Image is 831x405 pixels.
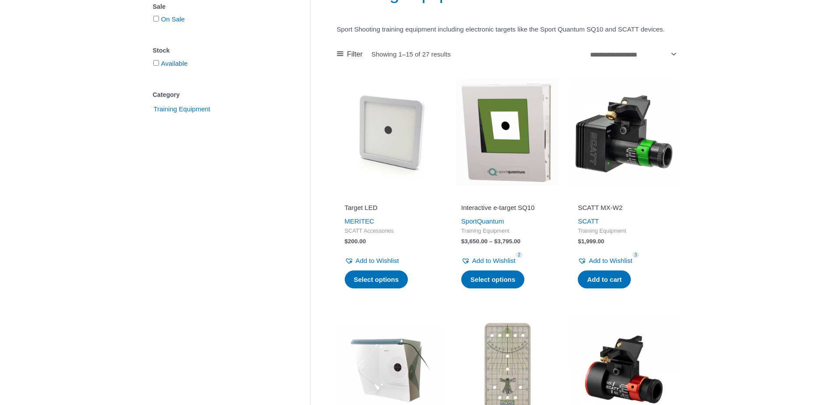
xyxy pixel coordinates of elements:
img: Target LED [337,78,445,186]
a: Add to cart: “SCATT MX-W2” [578,270,631,289]
span: Training Equipment [153,102,212,117]
a: Add to Wishlist [578,255,632,267]
span: $ [494,238,498,245]
img: SCATT MX-W2 (wireless) [570,78,678,186]
div: Stock [153,44,284,57]
div: Category [153,89,284,101]
span: Filter [347,48,363,61]
input: On Sale [153,16,159,21]
h2: Target LED [345,203,437,212]
span: Add to Wishlist [589,257,632,264]
bdi: 200.00 [345,238,366,245]
div: Sale [153,0,284,13]
span: SCATT Accessories [345,227,437,235]
a: Interactive e-target SQ10 [461,203,553,215]
span: 2 [516,252,523,258]
a: Select options for “Interactive e-target SQ10” [461,270,525,289]
span: Add to Wishlist [472,257,516,264]
p: Sport Shooting training equipment including electronic targets like the Sport Quantum SQ10 and SC... [337,23,678,36]
iframe: Customer reviews powered by Trustpilot [345,191,437,202]
p: Showing 1–15 of 27 results [371,51,451,57]
a: SportQuantum [461,217,504,225]
a: SCATT MX-W2 [578,203,670,215]
iframe: Customer reviews powered by Trustpilot [578,191,670,202]
a: Add to Wishlist [345,255,399,267]
span: Training Equipment [461,227,553,235]
span: Add to Wishlist [356,257,399,264]
a: SCATT [578,217,599,225]
a: Add to Wishlist [461,255,516,267]
bdi: 1,999.00 [578,238,604,245]
span: – [489,238,493,245]
bdi: 3,650.00 [461,238,488,245]
span: $ [461,238,465,245]
select: Shop order [587,47,678,62]
img: SQ10 Interactive e-target [453,78,561,186]
span: $ [578,238,581,245]
a: Select options for “Target LED” [345,270,408,289]
input: Available [153,60,159,66]
span: $ [345,238,348,245]
a: On Sale [161,15,185,23]
a: Available [161,60,188,67]
a: Target LED [345,203,437,215]
a: Training Equipment [153,105,212,112]
span: Training Equipment [578,227,670,235]
a: Filter [337,48,363,61]
h2: SCATT MX-W2 [578,203,670,212]
bdi: 3,795.00 [494,238,520,245]
h2: Interactive e-target SQ10 [461,203,553,212]
span: 3 [632,252,639,258]
iframe: Customer reviews powered by Trustpilot [461,191,553,202]
a: MERITEC [345,217,375,225]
